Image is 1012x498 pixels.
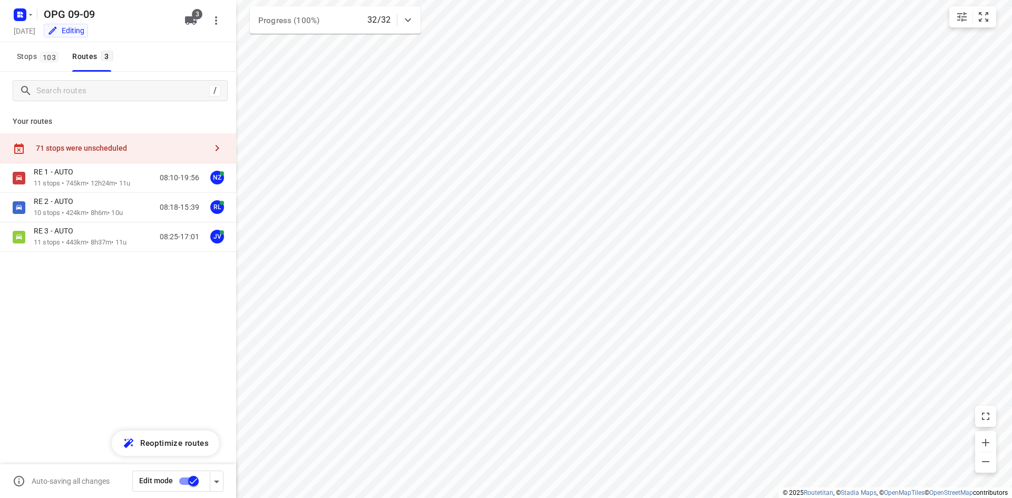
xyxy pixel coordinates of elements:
button: Map settings [951,6,972,27]
div: RL [210,200,224,214]
span: Stops [17,50,62,63]
div: JV [210,230,224,243]
p: 32/32 [367,14,391,26]
button: Reoptimize routes [112,431,219,456]
div: small contained button group [949,6,996,27]
li: © 2025 , © , © © contributors [783,489,1008,496]
span: 3 [101,51,113,61]
span: 3 [192,9,202,19]
a: Routetitan [804,489,833,496]
div: Routes [72,50,116,63]
button: 3 [180,10,201,31]
p: 11 stops • 745km • 12h24m • 11u [34,179,130,189]
button: JV [207,226,228,247]
div: Driver app settings [210,474,223,487]
div: NZ [210,171,224,184]
p: 08:10-19:56 [160,172,199,183]
p: 10 stops • 424km • 8h6m • 10u [34,208,123,218]
div: / [209,85,221,96]
a: OpenStreetMap [929,489,973,496]
p: RE 1 - AUTO [34,167,80,177]
p: 08:25-17:01 [160,231,199,242]
span: Edit mode [139,476,173,485]
span: 103 [40,52,59,62]
button: RL [207,197,228,218]
h5: OPG 09-09 [40,6,176,23]
p: Auto-saving all changes [32,477,110,485]
p: 11 stops • 443km • 8h37m • 11u [34,238,126,248]
h5: [DATE] [9,25,40,37]
a: Stadia Maps [841,489,877,496]
button: NZ [207,167,228,188]
div: 71 stops were unscheduled [36,144,207,152]
span: Reoptimize routes [140,436,209,450]
div: Editing [47,25,84,36]
p: 08:18-15:39 [160,202,199,213]
p: Your routes [13,116,223,127]
input: Search routes [36,83,209,99]
span: Progress (100%) [258,16,319,25]
p: RE 2 - AUTO [34,197,80,206]
p: RE 3 - AUTO [34,226,80,236]
div: Progress (100%)32/32 [250,6,421,34]
a: OpenMapTiles [884,489,925,496]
